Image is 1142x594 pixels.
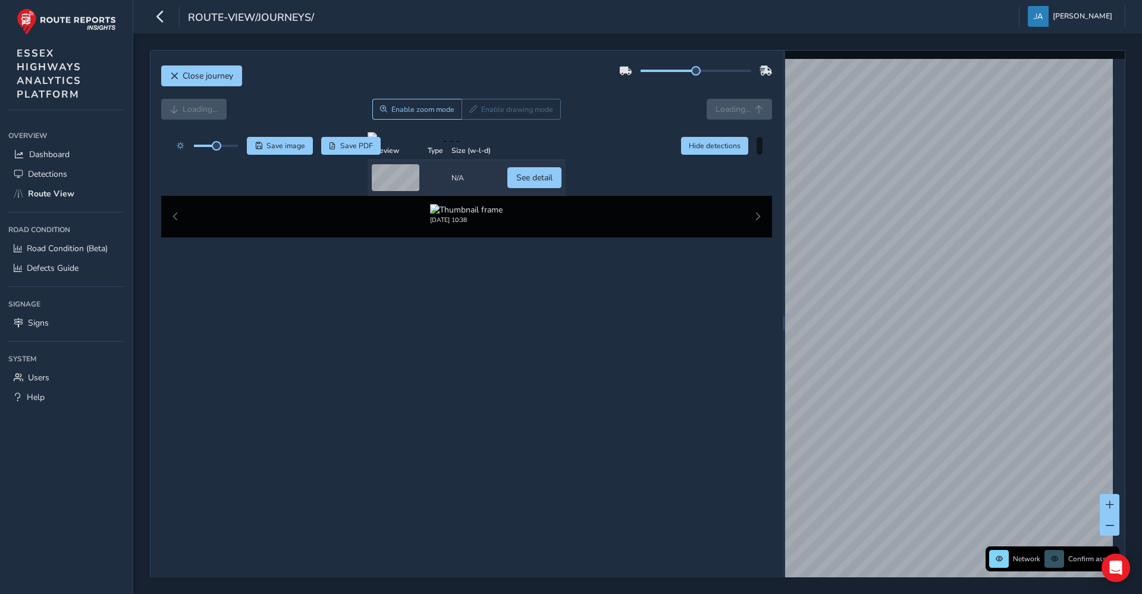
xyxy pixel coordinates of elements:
[8,313,124,333] a: Signs
[391,105,454,114] span: Enable zoom mode
[430,204,503,215] img: Thumbnail frame
[1028,6,1049,27] img: diamond-layout
[8,350,124,368] div: System
[8,127,124,145] div: Overview
[28,168,67,180] span: Detections
[247,137,313,155] button: Save
[28,317,49,329] span: Signs
[8,221,124,239] div: Road Condition
[8,239,124,258] a: Road Condition (Beta)
[8,184,124,204] a: Route View
[1013,554,1040,564] span: Network
[507,167,561,188] button: See detail
[161,65,242,86] button: Close journey
[321,137,381,155] button: PDF
[340,141,373,151] span: Save PDF
[516,172,553,183] span: See detail
[447,160,495,196] td: N/A
[8,145,124,164] a: Dashboard
[8,387,124,407] a: Help
[8,295,124,313] div: Signage
[17,8,116,35] img: rr logo
[27,262,79,274] span: Defects Guide
[8,368,124,387] a: Users
[8,258,124,278] a: Defects Guide
[188,10,314,27] span: route-view/journeys/
[266,141,305,151] span: Save image
[183,70,233,82] span: Close journey
[689,141,741,151] span: Hide detections
[17,46,81,101] span: ESSEX HIGHWAYS ANALYTICS PLATFORM
[1028,6,1116,27] button: [PERSON_NAME]
[27,392,45,403] span: Help
[681,137,749,155] button: Hide detections
[1053,6,1112,27] span: [PERSON_NAME]
[1102,554,1130,582] div: Open Intercom Messenger
[29,149,70,160] span: Dashboard
[8,164,124,184] a: Detections
[372,99,462,120] button: Zoom
[27,243,108,254] span: Road Condition (Beta)
[28,372,49,383] span: Users
[1068,554,1116,564] span: Confirm assets
[430,215,503,224] div: [DATE] 10:38
[28,188,74,199] span: Route View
